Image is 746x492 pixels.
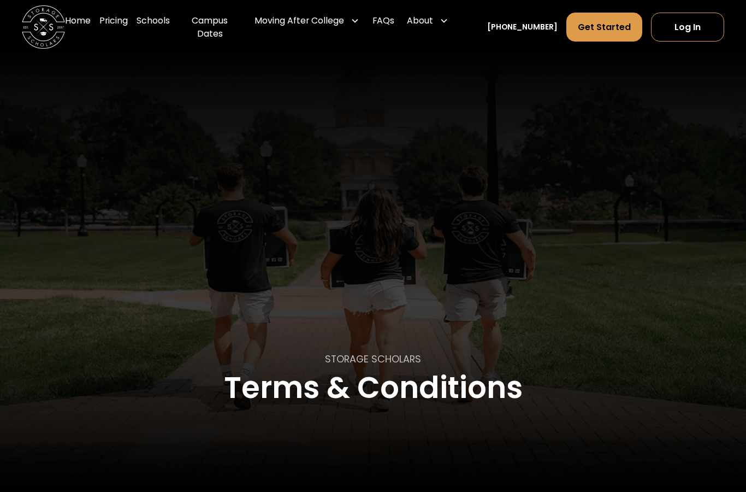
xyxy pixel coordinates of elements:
a: Log In [651,13,725,42]
a: Get Started [566,13,642,42]
a: Pricing [99,5,128,49]
a: Home [65,5,91,49]
div: About [407,14,433,27]
h1: Terms & Conditions [224,372,523,405]
img: Storage Scholars main logo [22,5,65,49]
div: About [402,5,453,36]
a: Schools [137,5,170,49]
a: home [22,5,65,49]
p: STORAGE SCHOLARS [325,352,421,367]
div: Moving After College [250,5,364,36]
a: FAQs [372,5,394,49]
a: [PHONE_NUMBER] [487,21,558,33]
a: Campus Dates [178,5,241,49]
div: Moving After College [254,14,344,27]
